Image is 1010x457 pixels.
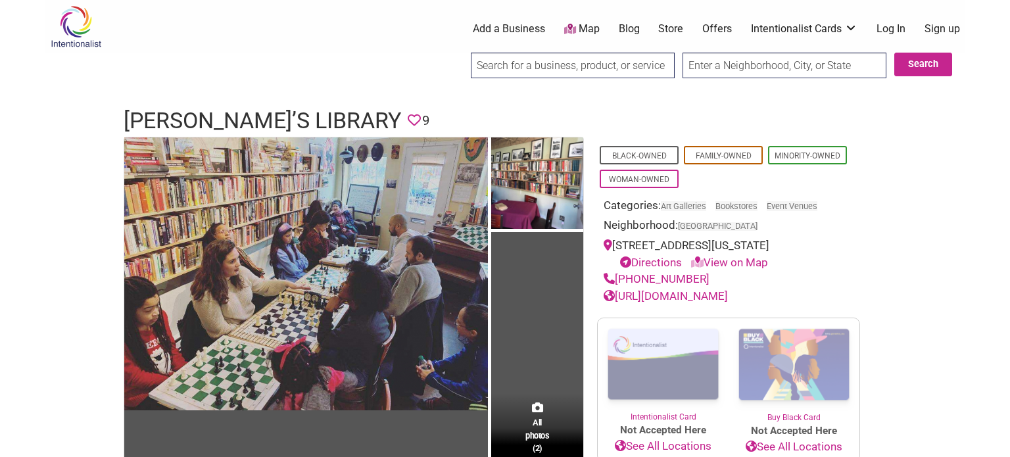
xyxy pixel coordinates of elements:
img: Buy Black Card [729,318,859,412]
a: Intentionalist Cards [751,22,857,36]
a: [URL][DOMAIN_NAME] [604,289,728,302]
a: [PHONE_NUMBER] [604,272,709,285]
a: Map [564,22,600,37]
a: Event Venues [767,201,817,211]
a: View on Map [691,256,768,269]
a: Intentionalist Card [598,318,729,423]
a: Sign up [925,22,960,36]
a: See All Locations [729,439,859,456]
span: Not Accepted Here [598,423,729,438]
a: Bookstores [715,201,757,211]
div: Neighborhood: [604,217,854,237]
div: [STREET_ADDRESS][US_STATE] [604,237,854,271]
span: Not Accepted Here [729,423,859,439]
a: Log In [877,22,905,36]
img: Intentionalist Card [598,318,729,411]
a: Buy Black Card [729,318,859,423]
a: Add a Business [473,22,545,36]
h1: [PERSON_NAME]’s Library [124,105,401,137]
a: Store [658,22,683,36]
span: 9 [422,110,429,131]
button: Search [894,53,952,76]
input: Search for a business, product, or service [471,53,675,78]
a: See All Locations [598,438,729,455]
input: Enter a Neighborhood, City, or State [683,53,886,78]
a: Minority-Owned [775,151,840,160]
a: Blog [619,22,640,36]
div: Categories: [604,197,854,218]
img: Intentionalist [45,5,107,48]
a: Art Galleries [661,201,706,211]
a: Black-Owned [612,151,667,160]
a: Woman-Owned [609,175,669,184]
a: Offers [702,22,732,36]
span: All photos (2) [525,416,549,454]
a: Family-Owned [696,151,752,160]
span: [GEOGRAPHIC_DATA] [678,222,757,231]
a: Directions [620,256,682,269]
